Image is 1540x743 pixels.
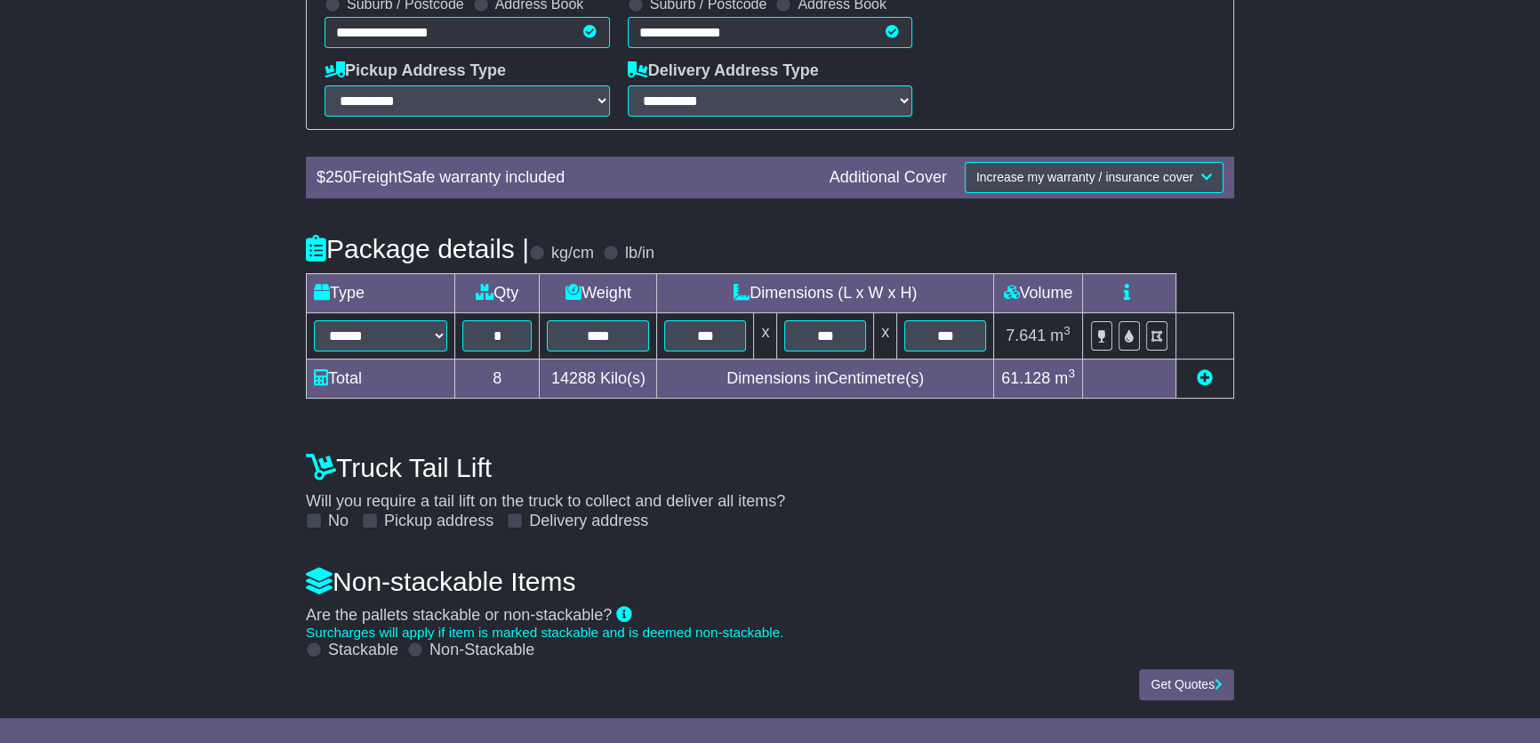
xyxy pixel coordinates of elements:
h4: Package details | [306,234,529,263]
td: Type [307,273,455,312]
sup: 3 [1063,324,1071,337]
span: Increase my warranty / insurance cover [976,170,1193,184]
label: lb/in [625,244,654,263]
td: x [754,312,777,359]
a: Add new item [1197,369,1213,387]
span: Are the pallets stackable or non-stackable? [306,606,612,624]
button: Increase my warranty / insurance cover [965,162,1223,193]
h4: Truck Tail Lift [306,453,1234,482]
label: No [328,512,349,531]
label: Stackable [328,641,398,660]
td: Dimensions in Centimetre(s) [657,359,993,398]
label: Non-Stackable [429,641,534,660]
td: x [874,312,897,359]
span: m [1055,369,1075,387]
span: m [1050,327,1071,344]
label: Pickup address [384,512,493,531]
span: 250 [325,168,352,186]
label: Delivery Address Type [628,61,819,81]
td: Total [307,359,455,398]
label: Delivery address [529,512,648,531]
td: Dimensions (L x W x H) [657,273,993,312]
div: Additional Cover [821,168,956,188]
td: Weight [540,273,657,312]
td: 8 [455,359,540,398]
td: Qty [455,273,540,312]
td: Volume [993,273,1082,312]
td: Kilo(s) [540,359,657,398]
sup: 3 [1068,367,1075,380]
div: Will you require a tail lift on the truck to collect and deliver all items? [297,444,1243,531]
span: 7.641 [1006,327,1046,344]
div: Surcharges will apply if item is marked stackable and is deemed non-stackable. [306,625,1234,641]
div: $ FreightSafe warranty included [308,168,821,188]
label: Pickup Address Type [325,61,506,81]
label: kg/cm [551,244,594,263]
span: 14288 [551,369,596,387]
button: Get Quotes [1139,669,1234,700]
span: 61.128 [1001,369,1050,387]
h4: Non-stackable Items [306,567,1234,596]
